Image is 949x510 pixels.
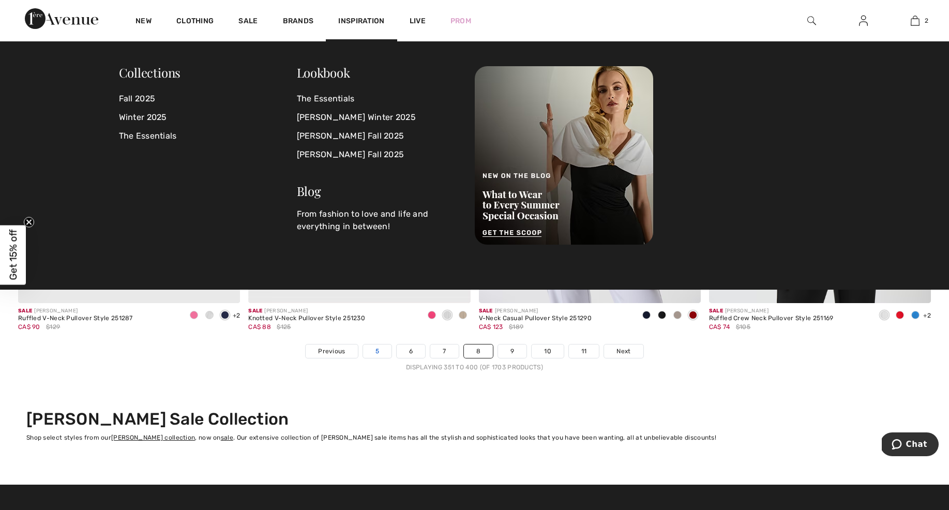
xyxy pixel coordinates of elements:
[475,66,653,245] img: New on the Blog
[26,442,923,452] div: More
[709,308,723,314] span: Sale
[639,307,654,324] div: Midnight Blue
[306,344,357,358] a: Previous
[297,127,462,145] a: [PERSON_NAME] Fall 2025
[277,322,291,332] span: $125
[532,344,564,358] a: 10
[318,347,345,356] span: Previous
[18,344,931,372] nav: Page navigation
[479,308,493,314] span: Sale
[450,16,471,26] a: Prom
[709,323,730,331] span: CA$ 74
[736,322,750,332] span: $105
[424,307,440,324] div: Geranium
[297,89,462,108] a: The Essentials
[18,363,931,372] div: Displaying 351 to 400 (of 1703 products)
[509,322,523,332] span: $189
[135,17,152,27] a: New
[26,409,923,429] h2: [PERSON_NAME] Sale Collection
[248,308,262,314] span: Sale
[890,14,940,27] a: 2
[217,307,233,324] div: Midnight Blue
[297,64,350,81] a: Lookbook
[440,307,455,324] div: Vanilla 30
[18,307,133,315] div: [PERSON_NAME]
[410,16,426,26] a: Live
[569,344,599,358] a: 11
[923,312,931,319] span: +2
[685,307,701,324] div: Radiant red
[498,344,526,358] a: 9
[363,344,391,358] a: 5
[238,17,258,27] a: Sale
[911,14,920,27] img: My Bag
[479,323,503,331] span: CA$ 123
[283,17,314,27] a: Brands
[24,217,34,228] button: Close teaser
[430,344,458,358] a: 7
[297,145,462,164] a: [PERSON_NAME] Fall 2025
[807,14,816,27] img: search the website
[604,344,643,358] a: Next
[338,17,384,27] span: Inspiration
[119,127,297,145] a: The Essentials
[202,307,217,324] div: Vanilla 30
[248,315,365,322] div: Knotted V-Neck Pullover Style 251230
[479,307,592,315] div: [PERSON_NAME]
[176,17,214,27] a: Clothing
[297,208,462,233] p: From fashion to love and life and everything in between!
[670,307,685,324] div: Moonstone
[25,8,98,29] img: 1ère Avenue
[925,16,928,25] span: 2
[455,307,471,324] div: Parchment
[464,344,493,358] a: 8
[859,14,868,27] img: My Info
[297,108,462,127] a: [PERSON_NAME] Winter 2025
[397,344,425,358] a: 6
[18,308,32,314] span: Sale
[119,108,297,127] a: Winter 2025
[892,307,908,324] div: Radiant red
[709,307,834,315] div: [PERSON_NAME]
[221,434,233,441] a: sale
[908,307,923,324] div: Coastal blue
[111,434,195,441] a: [PERSON_NAME] collection
[882,432,939,458] iframe: Opens a widget where you can chat to one of our agents
[616,347,630,356] span: Next
[18,323,40,331] span: CA$ 90
[233,312,240,319] span: +2
[186,307,202,324] div: Bubble gum
[475,150,653,160] a: New on the Blog
[248,323,271,331] span: CA$ 88
[46,322,60,332] span: $129
[26,433,923,442] div: Shop select styles from our , now on . Our extensive collection of [PERSON_NAME] sale items has a...
[877,307,892,324] div: Vanilla 30
[7,230,19,280] span: Get 15% off
[654,307,670,324] div: Black
[119,89,297,108] a: Fall 2025
[119,64,181,81] span: Collections
[297,183,321,199] a: Blog
[479,315,592,322] div: V-Neck Casual Pullover Style 251290
[851,14,876,27] a: Sign In
[18,315,133,322] div: Ruffled V-Neck Pullover Style 251287
[248,307,365,315] div: [PERSON_NAME]
[709,315,834,322] div: Ruffled Crew Neck Pullover Style 251169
